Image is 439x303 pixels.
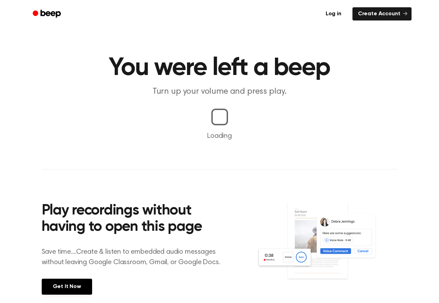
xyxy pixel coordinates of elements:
h1: You were left a beep [42,56,398,81]
h2: Play recordings without having to open this page [42,203,229,236]
p: Save time....Create & listen to embedded audio messages without leaving Google Classroom, Gmail, ... [42,247,229,268]
p: Loading [8,131,431,141]
img: Voice Comments on Docs and Recording Widget [257,201,397,294]
a: Get It Now [42,279,92,295]
a: Beep [28,7,67,21]
a: Log in [319,6,348,22]
p: Turn up your volume and press play. [86,86,353,98]
a: Create Account [352,7,412,20]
